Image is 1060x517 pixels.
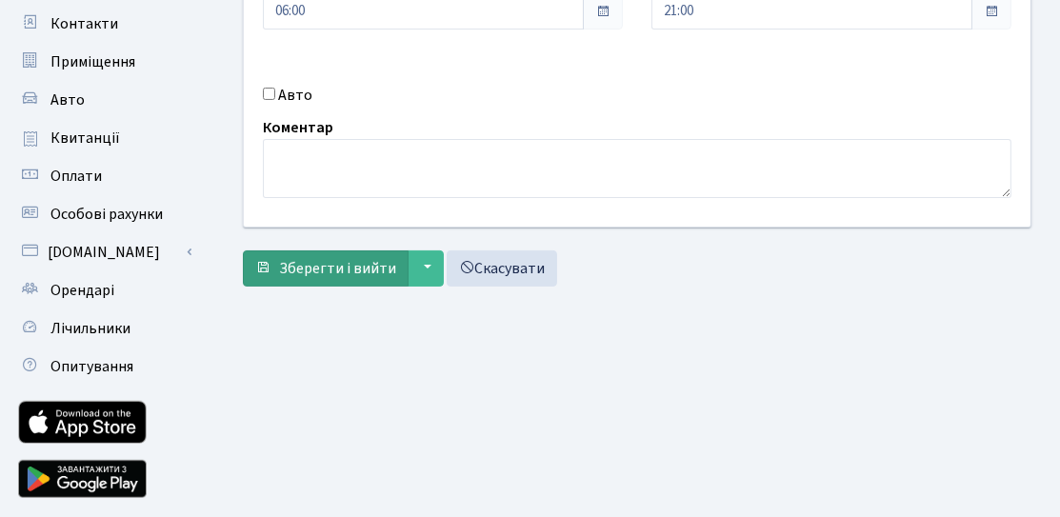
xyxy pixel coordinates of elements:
span: Приміщення [50,51,135,72]
span: Опитування [50,356,133,377]
a: Скасувати [447,250,557,287]
a: Лічильники [10,309,200,348]
label: Авто [278,84,312,107]
span: Авто [50,89,85,110]
a: Оплати [10,157,200,195]
span: Квитанції [50,128,120,149]
span: Особові рахунки [50,204,163,225]
span: Зберегти і вийти [279,258,396,279]
span: Контакти [50,13,118,34]
a: Приміщення [10,43,200,81]
a: Контакти [10,5,200,43]
a: Квитанції [10,119,200,157]
a: Орендарі [10,271,200,309]
button: Зберегти і вийти [243,250,409,287]
a: [DOMAIN_NAME] [10,233,200,271]
a: Особові рахунки [10,195,200,233]
label: Коментар [263,116,333,139]
span: Орендарі [50,280,114,301]
a: Авто [10,81,200,119]
a: Опитування [10,348,200,386]
span: Оплати [50,166,102,187]
span: Лічильники [50,318,130,339]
